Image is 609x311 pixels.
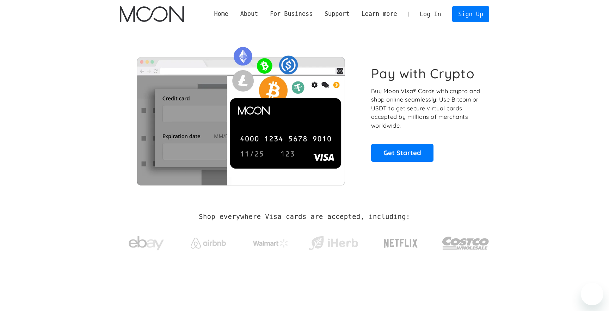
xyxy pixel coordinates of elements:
h2: Shop everywhere Visa cards are accepted, including: [199,213,410,221]
img: ebay [129,232,164,255]
h1: Pay with Crypto [371,66,475,81]
div: Support [325,10,350,18]
img: Moon Cards let you spend your crypto anywhere Visa is accepted. [120,42,361,185]
a: Walmart [245,232,297,251]
a: Sign Up [452,6,489,22]
a: home [120,6,184,22]
img: Costco [442,230,489,256]
a: Log In [414,6,447,22]
iframe: Button to launch messaging window [581,283,603,305]
a: Costco [442,223,489,260]
div: Learn more [356,10,403,18]
img: iHerb [307,234,359,252]
div: About [240,10,258,18]
img: Airbnb [191,238,226,249]
a: iHerb [307,227,359,256]
div: For Business [264,10,319,18]
img: Moon Logo [120,6,184,22]
a: ebay [120,225,172,258]
div: Learn more [361,10,397,18]
img: Walmart [253,239,288,248]
div: For Business [270,10,313,18]
div: About [234,10,264,18]
a: Get Started [371,144,433,161]
div: Support [319,10,355,18]
a: Airbnb [182,231,235,252]
a: Netflix [369,227,432,256]
a: Home [208,10,234,18]
p: Buy Moon Visa® Cards with crypto and shop online seamlessly! Use Bitcoin or USDT to get secure vi... [371,87,481,130]
img: Netflix [383,234,418,252]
